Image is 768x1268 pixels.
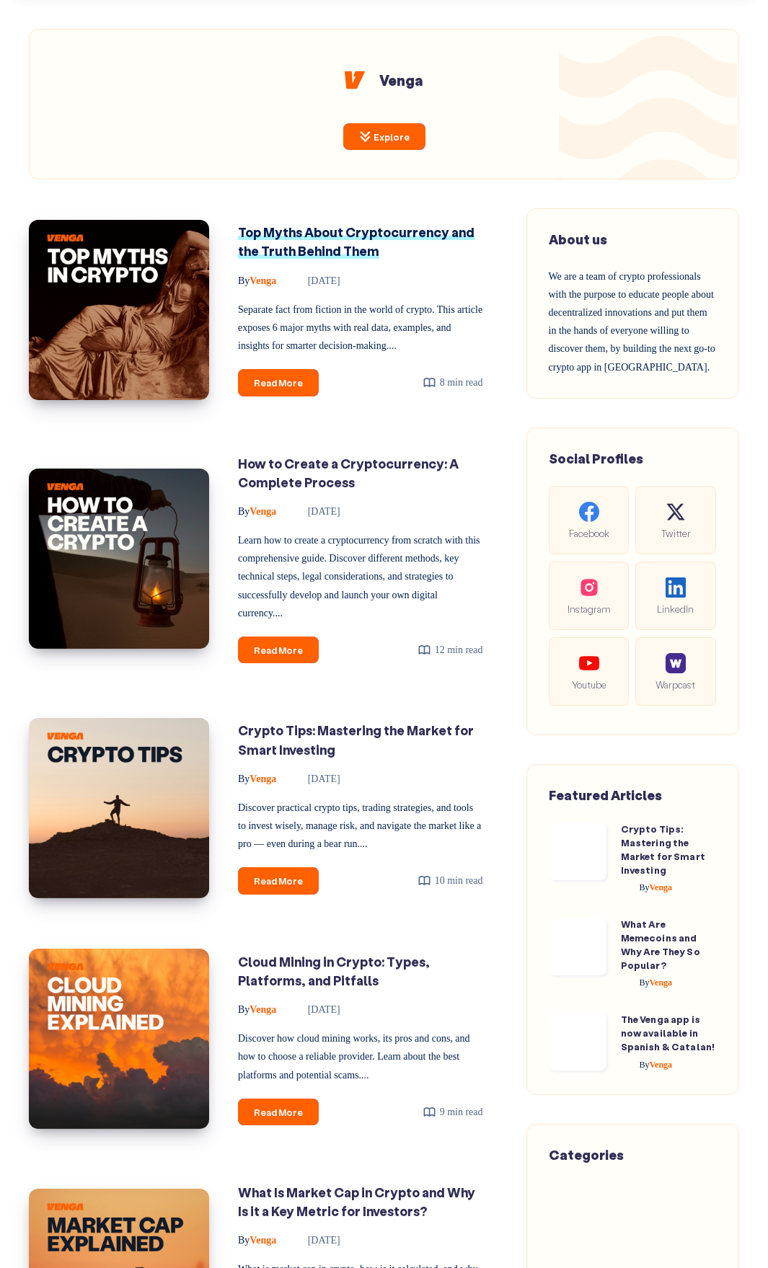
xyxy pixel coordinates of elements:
[29,469,209,649] img: Image of: How to Create a Cryptocurrency: A Complete Process
[640,882,673,892] span: Venga
[238,722,474,758] a: Crypto Tips: Mastering the Market for Smart Investing
[238,773,276,784] span: Venga
[238,1004,250,1015] span: By
[549,637,630,706] a: Youtube
[621,977,673,988] a: ByVenga
[238,531,483,622] p: Learn how to create a cryptocurrency from scratch with this comprehensive guide. Discover differe...
[621,1060,673,1070] a: ByVenga
[640,977,673,988] span: Venga
[238,301,483,355] p: Separate fact from fiction in the world of crypto. This article exposes 6 major myths with real d...
[621,823,705,876] a: Crypto Tips: Mastering the Market for Smart Investing
[238,637,319,663] a: Read More
[560,525,618,541] span: Facebook
[635,486,716,554] a: Twitter
[549,562,630,630] a: Instagram
[288,1004,340,1015] time: [DATE]
[640,977,650,988] span: By
[29,718,209,898] img: Image of: Crypto Tips: Mastering the Market for Smart Investing
[549,231,607,248] span: About us
[238,506,276,517] span: Venga
[238,506,250,517] span: By
[666,577,686,598] img: social-linkedin.be646fe421ccab3a2ad91cb58bdc9694.svg
[560,600,618,617] span: Instagram
[238,1235,276,1246] span: Venga
[621,918,700,971] a: What Are Memecoins and Why Are They So Popular?
[238,369,319,396] a: Read More
[238,773,250,784] span: By
[640,1060,673,1070] span: Venga
[647,600,705,617] span: LinkedIn
[343,73,425,87] h4: Venga
[640,1060,650,1070] span: By
[238,455,459,491] a: How to Create a Cryptocurrency: A Complete Process
[560,676,618,693] span: Youtube
[666,653,686,673] img: social-warpcast.e8a23a7ed3178af0345123c41633f860.png
[635,637,716,706] a: Warpcast
[640,882,650,892] span: By
[238,275,276,286] span: Venga
[288,506,340,517] time: [DATE]
[549,486,630,554] a: Facebook
[238,1184,475,1220] a: What Is Market Cap in Crypto and Why Is it a Key Metric for Investors?
[647,525,705,541] span: Twitter
[418,641,483,659] div: 12 min read
[238,275,279,286] a: ByVenga
[238,1029,483,1084] p: Discover how cloud mining works, its pros and cons, and how to choose a reliable provider. Learn ...
[238,1004,279,1015] a: ByVenga
[423,1103,483,1121] div: 9 min read
[343,123,425,150] a: Explore
[549,1146,624,1163] span: Categories
[238,867,319,894] a: Read More
[238,1004,276,1015] span: Venga
[418,872,483,890] div: 10 min read
[621,882,673,892] a: ByVenga
[29,949,209,1129] img: Image of: Cloud Mining in Crypto: Types, Platforms, and Pitfalls
[423,373,483,391] div: 8 min read
[238,223,475,260] a: Top Myths About Cryptocurrency and the Truth Behind Them
[288,773,340,784] time: [DATE]
[549,271,715,373] span: We are a team of crypto professionals with the purpose to educate people about decentralized inno...
[238,1235,250,1246] span: By
[635,562,716,630] a: LinkedIn
[549,786,662,804] span: Featured Articles
[579,653,599,673] img: social-youtube.99db9aba05279f803f3e7a4a838dfb6c.svg
[238,506,279,517] a: ByVenga
[238,799,483,854] p: Discover practical crypto tips, trading strategies, and tools to invest wisely, manage risk, and ...
[621,1013,715,1052] a: The Venga app is now available in Spanish & Catalan!
[238,1235,279,1246] a: ByVenga
[238,773,279,784] a: ByVenga
[238,953,430,989] a: Cloud Mining in Crypto: Types, Platforms, and Pitfalls
[288,275,340,286] time: [DATE]
[549,450,643,467] span: Social Profiles
[238,1099,319,1125] a: Read More
[29,220,209,400] img: Image of: Top Myths About Cryptocurrency and the Truth Behind Them
[288,1235,340,1246] time: [DATE]
[238,275,250,286] span: By
[647,676,705,693] span: Warpcast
